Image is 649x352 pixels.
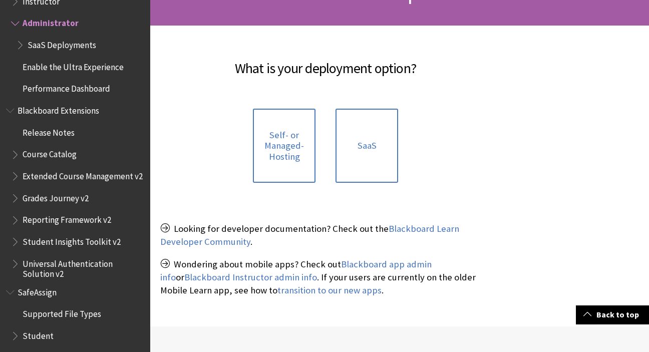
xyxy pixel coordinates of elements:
[576,305,649,324] a: Back to top
[23,168,143,181] span: Extended Course Management v2
[23,124,75,138] span: Release Notes
[6,102,144,279] nav: Book outline for Blackboard Extensions
[184,271,317,283] a: Blackboard Instructor admin info
[23,255,143,279] span: Universal Authentication Solution v2
[253,109,315,183] a: Self- or Managed-Hosting
[23,146,77,160] span: Course Catalog
[18,102,99,116] span: Blackboard Extensions
[23,212,111,225] span: Reporting Framework v2
[23,327,54,341] span: Student
[358,140,377,151] span: SaaS
[23,15,79,29] span: Administrator
[160,258,491,297] p: Wondering about mobile apps? Check out or . If your users are currently on the older Mobile Learn...
[277,284,382,296] a: transition to our new apps
[160,258,432,283] a: Blackboard app admin info
[160,46,491,79] h2: What is your deployment option?
[23,233,121,247] span: Student Insights Toolkit v2
[23,190,89,203] span: Grades Journey v2
[160,222,491,248] p: Looking for developer documentation? Check out the .
[18,284,57,297] span: SafeAssign
[259,130,309,162] span: Self- or Managed-Hosting
[336,109,398,183] a: SaaS
[28,37,96,50] span: SaaS Deployments
[23,306,101,319] span: Supported File Types
[160,223,459,248] a: Blackboard Learn Developer Community
[23,81,110,94] span: Performance Dashboard
[23,59,124,72] span: Enable the Ultra Experience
